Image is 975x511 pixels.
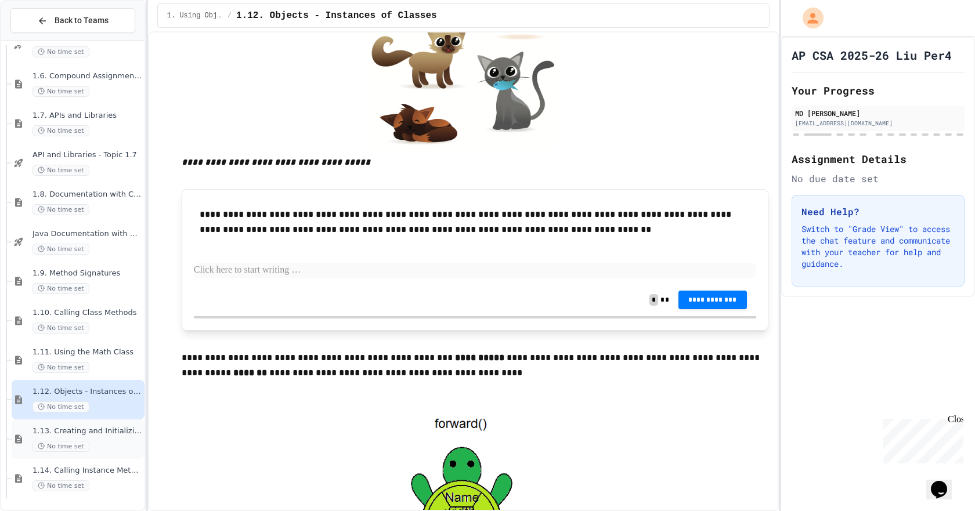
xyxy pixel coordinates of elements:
[792,172,965,186] div: No due date set
[32,165,89,176] span: No time set
[32,71,142,81] span: 1.6. Compound Assignment Operators
[32,125,89,136] span: No time set
[32,322,89,334] span: No time set
[32,347,142,357] span: 1.11. Using the Math Class
[32,426,142,436] span: 1.13. Creating and Initializing Objects: Constructors
[926,465,963,499] iframe: chat widget
[32,244,89,255] span: No time set
[32,401,89,412] span: No time set
[792,151,965,167] h2: Assignment Details
[32,283,89,294] span: No time set
[32,229,142,239] span: Java Documentation with Comments - Topic 1.8
[801,223,955,270] p: Switch to "Grade View" to access the chat feature and communicate with your teacher for help and ...
[32,269,142,278] span: 1.9. Method Signatures
[792,82,965,99] h2: Your Progress
[5,5,80,74] div: Chat with us now!Close
[32,387,142,397] span: 1.12. Objects - Instances of Classes
[32,86,89,97] span: No time set
[879,414,963,463] iframe: chat widget
[795,108,961,118] div: MD [PERSON_NAME]
[32,190,142,200] span: 1.8. Documentation with Comments and Preconditions
[32,480,89,491] span: No time set
[32,111,142,121] span: 1.7. APIs and Libraries
[790,5,826,31] div: My Account
[32,441,89,452] span: No time set
[32,362,89,373] span: No time set
[795,119,961,128] div: [EMAIL_ADDRESS][DOMAIN_NAME]
[55,15,109,27] span: Back to Teams
[10,8,135,33] button: Back to Teams
[801,205,955,219] h3: Need Help?
[792,47,952,63] h1: AP CSA 2025-26 Liu Per4
[32,308,142,318] span: 1.10. Calling Class Methods
[32,466,142,476] span: 1.14. Calling Instance Methods
[32,46,89,57] span: No time set
[32,204,89,215] span: No time set
[32,150,142,160] span: API and Libraries - Topic 1.7
[228,11,232,20] span: /
[236,9,437,23] span: 1.12. Objects - Instances of Classes
[167,11,223,20] span: 1. Using Objects and Methods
